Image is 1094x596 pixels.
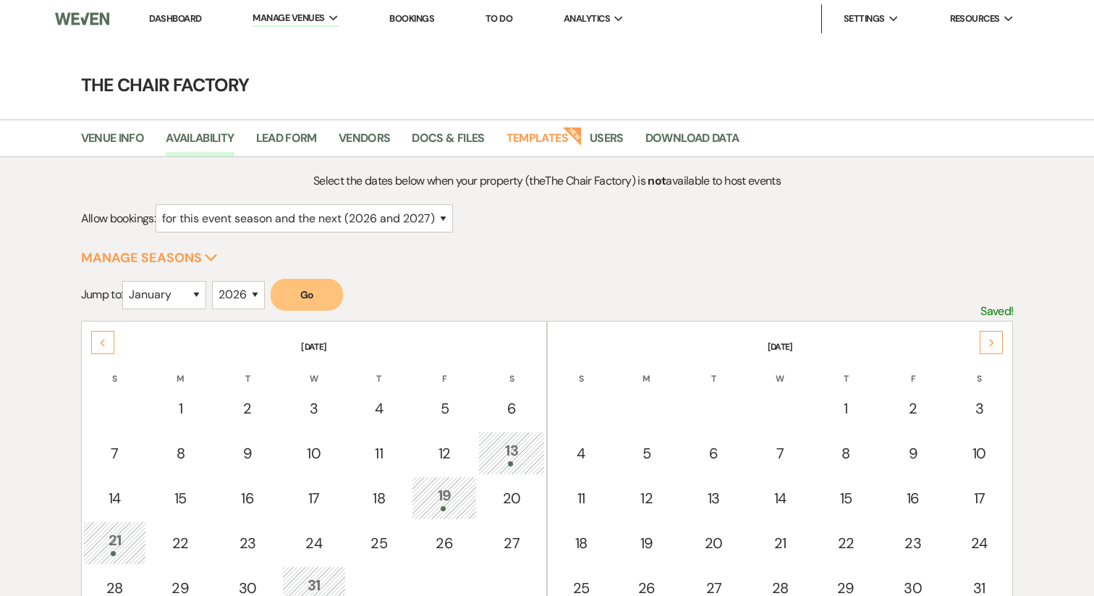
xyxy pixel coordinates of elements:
[689,487,739,509] div: 13
[290,398,338,419] div: 3
[290,532,338,554] div: 24
[222,487,273,509] div: 16
[156,487,205,509] div: 15
[214,355,281,385] th: T
[420,484,469,511] div: 19
[156,532,205,554] div: 22
[222,398,273,419] div: 2
[156,398,205,419] div: 1
[648,173,666,188] strong: not
[756,442,804,464] div: 7
[81,211,156,226] span: Allow bookings:
[290,442,338,464] div: 10
[355,442,403,464] div: 11
[198,172,897,190] p: Select the dates below when your property (the The Chair Factory ) is available to host events
[271,279,343,311] button: Go
[956,398,1004,419] div: 3
[844,12,885,26] span: Settings
[756,487,804,509] div: 14
[506,129,568,156] a: Templates
[948,355,1012,385] th: S
[813,355,878,385] th: T
[980,302,1013,321] p: Saved!
[222,442,273,464] div: 9
[486,487,537,509] div: 20
[148,355,213,385] th: M
[622,532,671,554] div: 19
[557,442,605,464] div: 4
[956,442,1004,464] div: 10
[821,442,870,464] div: 8
[564,12,610,26] span: Analytics
[756,532,804,554] div: 21
[549,355,613,385] th: S
[55,4,109,34] img: Weven Logo
[389,12,434,25] a: Bookings
[821,487,870,509] div: 15
[622,442,671,464] div: 5
[26,72,1068,98] h4: The Chair Factory
[91,487,139,509] div: 14
[420,398,469,419] div: 5
[355,487,403,509] div: 18
[355,532,403,554] div: 25
[956,487,1004,509] div: 17
[83,323,545,353] th: [DATE]
[590,129,624,156] a: Users
[622,487,671,509] div: 12
[748,355,812,385] th: W
[149,12,201,25] a: Dashboard
[412,129,484,156] a: Docs & Files
[549,323,1011,353] th: [DATE]
[888,487,938,509] div: 16
[91,442,139,464] div: 7
[420,442,469,464] div: 12
[339,129,391,156] a: Vendors
[821,398,870,419] div: 1
[83,355,147,385] th: S
[420,532,469,554] div: 26
[821,532,870,554] div: 22
[478,355,545,385] th: S
[562,125,582,146] strong: New
[956,532,1004,554] div: 24
[888,532,938,554] div: 23
[81,251,218,264] button: Manage Seasons
[645,129,739,156] a: Download Data
[486,532,537,554] div: 27
[486,440,537,466] div: 13
[222,532,273,554] div: 23
[485,12,512,25] a: To Do
[156,442,205,464] div: 8
[290,487,338,509] div: 17
[81,129,145,156] a: Venue Info
[689,532,739,554] div: 20
[689,442,739,464] div: 6
[880,355,946,385] th: F
[486,398,537,419] div: 6
[256,129,317,156] a: Lead Form
[557,532,605,554] div: 18
[557,487,605,509] div: 11
[81,287,123,302] span: Jump to:
[347,355,411,385] th: T
[614,355,679,385] th: M
[888,442,938,464] div: 9
[355,398,403,419] div: 4
[166,129,234,156] a: Availability
[950,12,1000,26] span: Resources
[282,355,346,385] th: W
[681,355,747,385] th: T
[253,11,324,25] span: Manage Venues
[91,529,139,556] div: 21
[412,355,477,385] th: F
[888,398,938,419] div: 2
